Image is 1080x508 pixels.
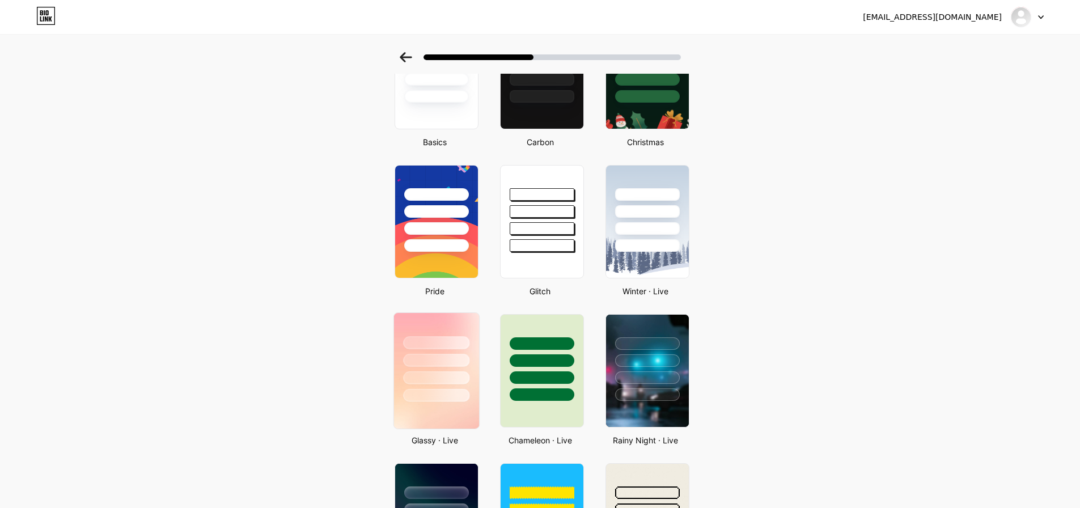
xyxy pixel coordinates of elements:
div: Glassy · Live [391,434,478,446]
div: [EMAIL_ADDRESS][DOMAIN_NAME] [863,11,1002,23]
div: Winter · Live [602,285,689,297]
img: dfernandamartins [1010,6,1032,28]
div: Basics [391,136,478,148]
div: Rainy Night · Live [602,434,689,446]
div: Pride [391,285,478,297]
div: Carbon [497,136,584,148]
div: Chameleon · Live [497,434,584,446]
div: Christmas [602,136,689,148]
div: Glitch [497,285,584,297]
img: glassmorphism.jpg [393,313,478,429]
